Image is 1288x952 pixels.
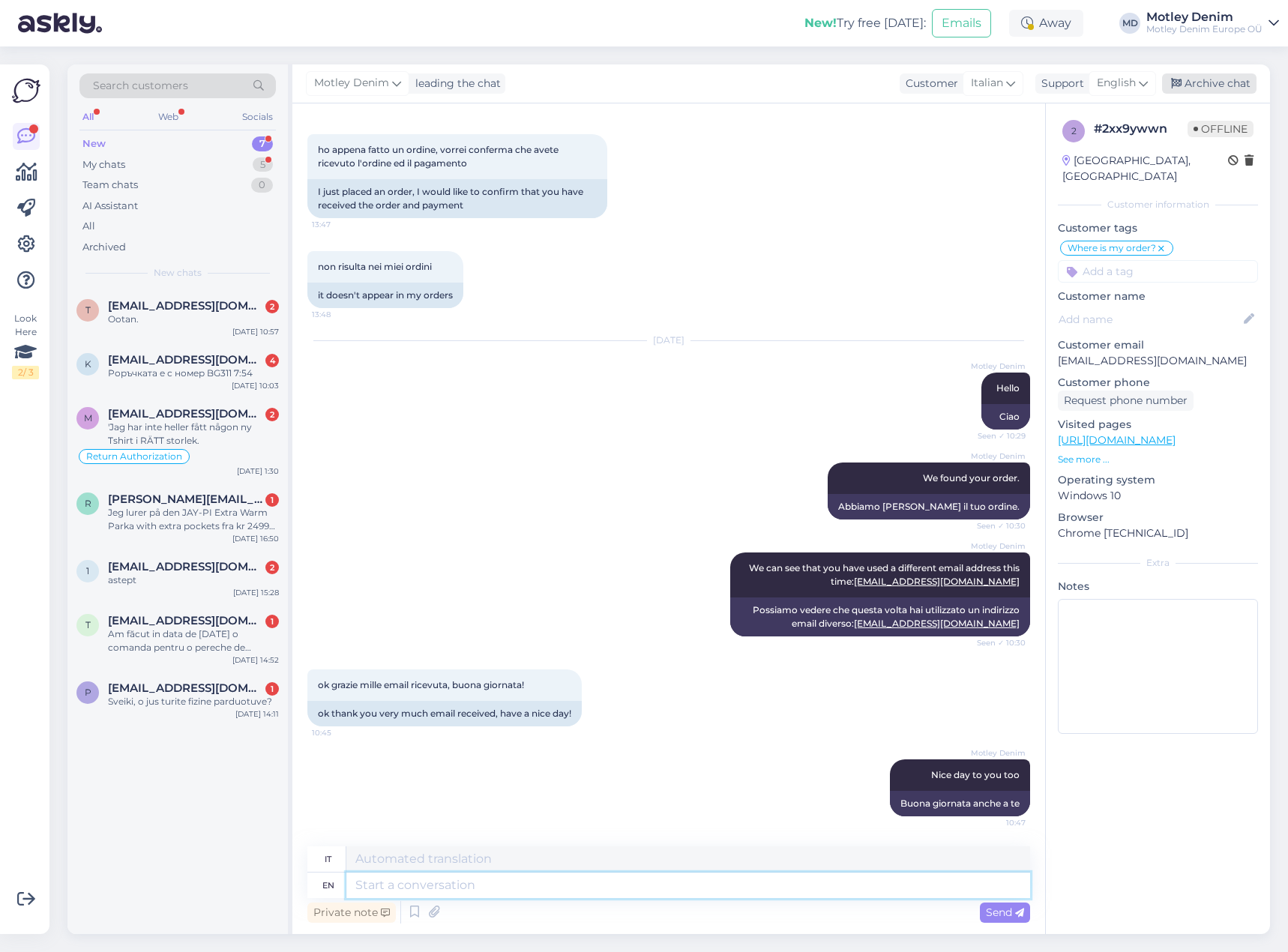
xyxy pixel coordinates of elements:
div: it doesn't appear in my orders [307,283,463,308]
img: Askly Logo [12,76,40,105]
p: Visited pages [1058,417,1258,433]
input: Add name [1059,311,1241,328]
div: Motley Denim [1146,11,1263,23]
span: mattias.schonning@gmail.com [108,407,264,421]
div: Socials [239,107,276,127]
div: I just placed an order, I would like to confirm that you have received the order and payment [307,179,607,218]
div: [DATE] 14:52 [232,654,279,666]
span: ho appena fatto un ordine, vorrei conferma che avete ricevuto l'ordine ed il pagamento [318,144,561,169]
span: tiit.kruusalu@gmail.com [108,299,264,313]
span: 1948denes@gmail.com [108,560,264,573]
span: k [85,358,91,370]
div: [DATE] [307,334,1030,347]
span: 13:47 [312,219,368,230]
span: kamitmc@abv.bg [108,353,264,367]
div: [DATE] 14:11 [235,708,279,720]
div: 4 [265,354,279,367]
div: [DATE] 16:50 [232,533,279,544]
div: Archive chat [1162,73,1257,94]
div: Possiamo vedere che questa volta hai utilizzato un indirizzo email diverso: [730,597,1030,636]
div: [DATE] 1:30 [237,466,279,477]
div: 2 [265,561,279,574]
div: Sveiki, o jus turite fizine parduotuve? [108,695,279,708]
span: Where is my order? [1068,244,1156,253]
div: 5 [253,157,273,172]
div: # 2xx9ywwn [1094,120,1188,138]
span: Offline [1188,121,1254,137]
p: Notes [1058,579,1258,594]
span: t [85,304,91,316]
div: 'Jag har inte heller fått någon ny Tshirt i RÄTT storlek. [108,421,279,448]
div: [DATE] 15:28 [233,587,279,598]
div: Роръчката е с номер BG311 7:54 [108,367,279,380]
div: 2 [265,408,279,421]
div: [DATE] 10:03 [232,380,279,391]
div: ok thank you very much email received, have a nice day! [307,701,582,726]
span: Italian [971,75,1003,91]
span: 10:47 [969,817,1026,828]
span: 1 [86,565,89,576]
div: All [82,219,95,234]
span: pirmasmoniy@gmail.com [108,681,264,695]
div: 1 [265,682,279,696]
div: Customer information [1058,198,1258,211]
div: [DATE] 10:57 [232,326,279,337]
span: r [85,498,91,509]
div: Support [1035,76,1084,91]
p: Customer email [1058,337,1258,353]
span: English [1097,75,1136,91]
p: Windows 10 [1058,488,1258,504]
div: astept [108,573,279,587]
a: [EMAIL_ADDRESS][DOMAIN_NAME] [854,618,1020,629]
div: 7 [252,136,273,151]
div: leading the chat [409,76,501,91]
div: it [325,846,331,872]
div: [GEOGRAPHIC_DATA], [GEOGRAPHIC_DATA] [1062,153,1228,184]
span: m [84,412,92,424]
span: Send [986,906,1024,919]
span: 13:48 [312,309,368,320]
p: Operating system [1058,472,1258,488]
div: Ciao [981,404,1030,430]
span: Motley Denim [314,75,389,91]
div: Try free [DATE]: [804,14,926,32]
div: 0 [251,178,273,193]
div: 1 [265,493,279,507]
span: Search customers [93,78,188,94]
span: t [85,619,91,630]
b: New! [804,16,837,30]
span: New chats [154,266,202,280]
div: Private note [307,903,396,923]
span: tomiga1963@gmail.com [108,614,264,627]
div: New [82,136,106,151]
span: Seen ✓ 10:30 [969,637,1026,648]
div: AI Assistant [82,199,138,214]
span: Nice day to you too [931,769,1020,780]
div: Archived [82,240,126,255]
div: Away [1009,10,1083,37]
span: We can see that you have used a different email address this time: [749,562,1022,587]
span: Motley Denim [969,361,1026,372]
div: Web [155,107,181,127]
div: Am făcut in data de [DATE] o comanda pentru o pereche de pantofi Jomos, cu plata la ridicare din ... [108,627,279,654]
a: [EMAIL_ADDRESS][DOMAIN_NAME] [854,576,1020,587]
button: Emails [932,9,991,37]
a: [URL][DOMAIN_NAME] [1058,433,1176,447]
span: ok grazie mille email ricevuta, buona giornata! [318,679,524,690]
span: non risulta nei miei ordini [318,261,432,272]
div: Jeg lurer på den JAY-PI Extra Warm Parka with extra pockets fra kr 2499 lyseblå har den innerlomm... [108,506,279,533]
p: Chrome [TECHNICAL_ID] [1058,525,1258,541]
span: Hello [996,382,1020,394]
span: Motley Denim [969,540,1026,552]
div: 1 [265,615,279,628]
p: [EMAIL_ADDRESS][DOMAIN_NAME] [1058,353,1258,369]
span: Seen ✓ 10:30 [969,520,1026,531]
div: Request phone number [1058,391,1194,411]
div: Look Here [12,312,39,379]
div: All [79,107,97,127]
span: p [85,687,91,698]
div: MD [1119,13,1140,34]
div: 2 / 3 [12,366,39,379]
p: Customer name [1058,289,1258,304]
p: Browser [1058,510,1258,525]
